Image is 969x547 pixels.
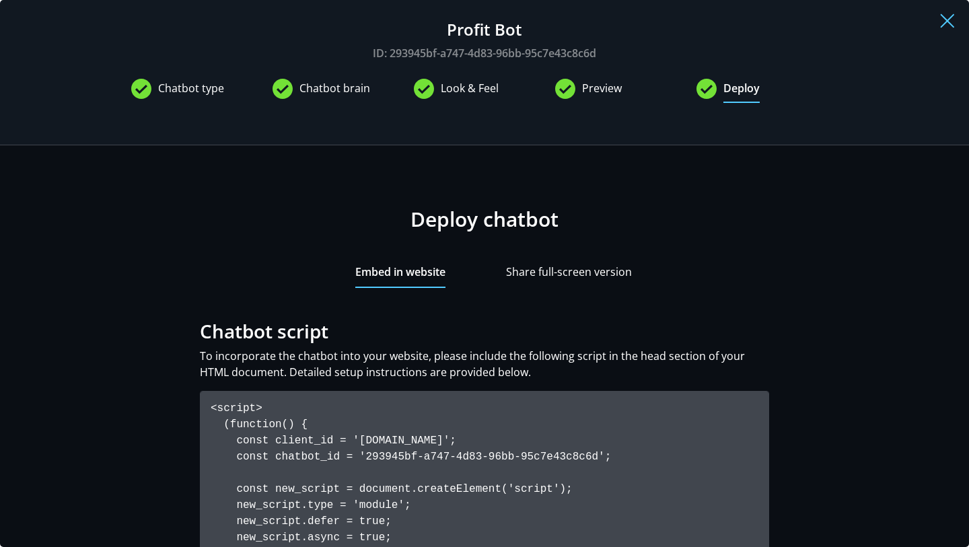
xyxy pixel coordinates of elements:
[414,77,555,124] k-stage-header: Look & Feel
[273,77,414,124] k-stage-header: Chatbot brain
[299,80,370,103] span: Chatbot brain
[159,207,810,231] h1: Deploy chatbot
[555,77,696,124] k-stage-header: Preview
[441,80,499,103] span: Look & Feel
[723,80,760,103] span: Deploy
[158,80,224,103] span: Chatbot type
[48,45,921,61] p: ID: 293945bf-a747-4d83-96bb-95c7e43c8c6d
[200,348,769,380] label: To incorporate the chatbot into your website, please include the following script in the head sec...
[506,264,632,287] button: Share full-screen version
[940,13,954,28] img: close modal
[48,20,921,40] h2: Profit Bot
[582,80,622,103] span: Preview
[355,264,445,288] button: Embed in website
[131,77,273,124] k-stage-header: Chatbot type
[696,77,838,124] k-stage-header: Deploy
[200,320,769,343] h3: Chatbot script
